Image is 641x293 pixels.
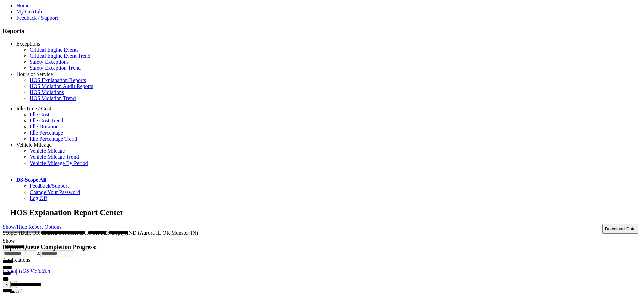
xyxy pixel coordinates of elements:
a: My GeoTab [16,9,42,14]
a: Log Off [30,195,47,201]
a: Vehicle Mileage [16,142,51,148]
a: Vehicle Mileage By Period [30,160,88,166]
a: Idle Cost Trend [30,118,63,123]
a: Safety Exception Trend [30,65,81,71]
a: Idle Percentage Trend [30,136,77,142]
a: Feedback / Support [16,15,58,21]
button: Download Data [602,224,638,234]
button: × [3,281,11,288]
span: to [36,250,40,256]
a: Hours of Service [16,71,53,77]
a: Critical Engine Event Trend [30,53,90,59]
span: Scope: (Bulk OR Chilled OR Sales Dept OR PES Dept) AND (Aurora IL OR Munster IN) [3,230,198,236]
a: Idle Percentage [30,130,63,136]
a: Idle Cost [30,112,49,117]
a: Feedback/Support [30,183,69,189]
a: Vehicle Mileage [30,148,65,154]
a: HOS Violation Trend [30,95,76,101]
a: Critical Engine Events [30,47,79,53]
a: Safety Exceptions [30,59,69,65]
label: Show [3,238,15,244]
a: HOS Violation Audit Reports [30,83,93,89]
label: Applications [3,257,30,263]
a: Show/Hide Report Options [3,222,61,231]
a: DS-Scope All [16,177,46,183]
a: Change Your Password [30,189,80,195]
a: Home [16,3,29,8]
a: HOS Explanation Reports [30,77,86,83]
h3: Reports [3,27,638,35]
a: Vehicle Mileage Trend [30,154,79,160]
a: HOS Violations [30,89,64,95]
h4: Report Queue Completion Progress: [3,244,638,251]
h2: HOS Explanation Report Center [10,208,638,217]
a: Idle Time / Cost [16,106,51,111]
a: Create HOS Violation [3,268,50,274]
a: Exceptions [16,41,40,47]
a: Idle Duration [30,124,59,129]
